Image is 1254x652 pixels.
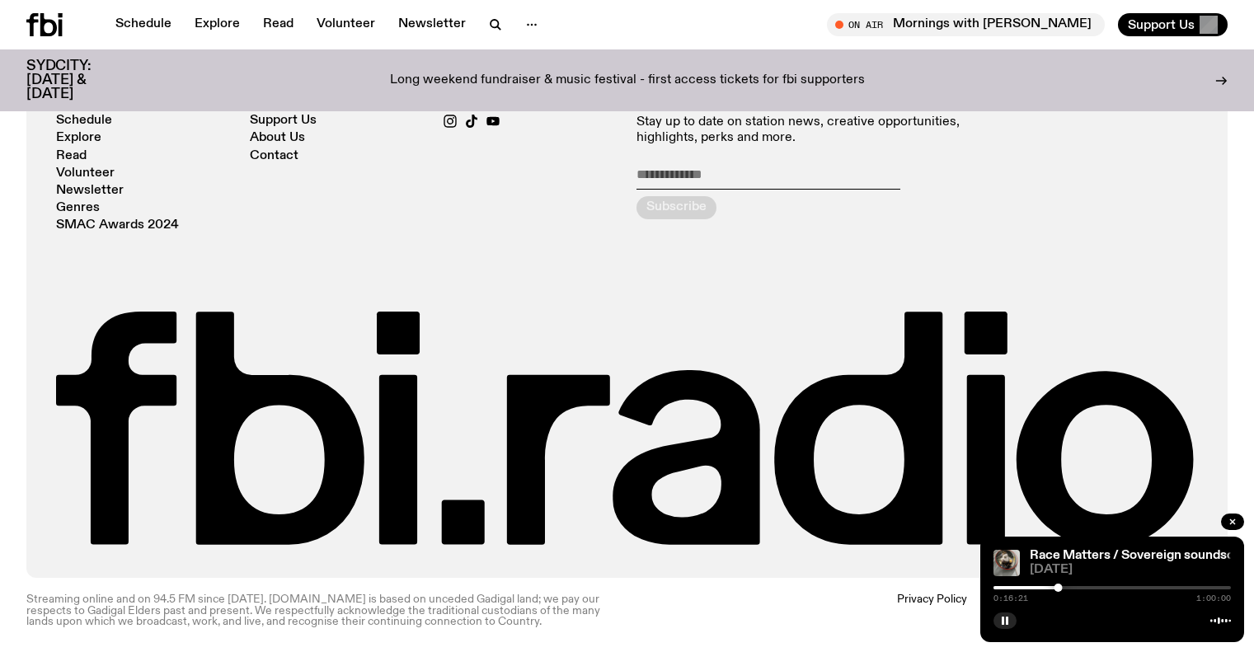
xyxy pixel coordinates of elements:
button: On AirMornings with [PERSON_NAME] [827,13,1105,36]
a: Newsletter [388,13,476,36]
a: Read [253,13,303,36]
a: Volunteer [56,167,115,180]
span: [DATE] [1030,564,1231,576]
span: Support Us [1128,17,1195,32]
p: Streaming online and on 94.5 FM since [DATE]. [DOMAIN_NAME] is based on unceded Gadigal land; we ... [26,594,618,627]
a: Support Us [250,115,317,127]
a: Explore [185,13,250,36]
a: Explore [56,132,101,144]
span: 1:00:00 [1196,594,1231,603]
a: Schedule [106,13,181,36]
a: Newsletter [56,185,124,197]
p: Stay up to date on station news, creative opportunities, highlights, perks and more. [636,115,1004,146]
a: About Us [250,132,305,144]
button: Subscribe [636,196,716,219]
a: Genres [56,202,100,214]
p: Long weekend fundraiser & music festival - first access tickets for fbi supporters [390,73,865,88]
a: Schedule [56,115,112,127]
a: Privacy Policy [897,594,967,627]
a: SMAC Awards 2024 [56,219,179,232]
a: Contact [250,150,298,162]
a: Read [56,150,87,162]
img: A photo of the Race Matters team taken in a rear view or "blindside" mirror. A bunch of people of... [993,550,1020,576]
h3: SYDCITY: [DATE] & [DATE] [26,59,132,101]
button: Support Us [1118,13,1228,36]
span: 0:16:21 [993,594,1028,603]
a: Volunteer [307,13,385,36]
